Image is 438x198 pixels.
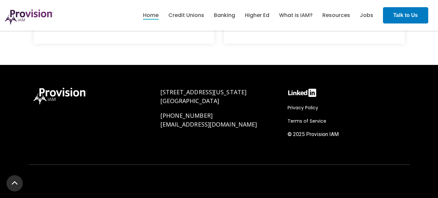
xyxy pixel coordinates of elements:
[214,10,235,21] a: Banking
[279,10,313,21] a: What is IAM?
[393,12,418,18] strong: Talk to Us
[288,118,326,124] span: Terms of Service
[168,10,204,21] a: Credit Unions
[322,10,350,21] a: Resources
[288,104,405,142] div: Navigation Menu
[288,104,321,112] a: Privacy Policy
[161,112,213,119] a: [PHONE_NUMBER]
[383,7,428,23] a: Talk to Us
[288,104,318,111] span: Privacy Policy
[288,117,330,125] a: Terms of Service
[138,5,378,26] nav: menu
[34,88,87,104] img: ProvisionIAM-Logo-White@3x
[245,10,269,21] a: Higher Ed
[5,9,54,24] img: ProvisionIAM-Logo-Purple
[161,97,219,105] span: [GEOGRAPHIC_DATA]
[288,88,317,98] img: linkedin
[288,131,339,137] span: © 2025 Provision IAM
[143,10,159,21] a: Home
[161,88,247,96] span: [STREET_ADDRESS][US_STATE]
[161,120,257,128] a: [EMAIL_ADDRESS][DOMAIN_NAME]
[360,10,373,21] a: Jobs
[161,88,247,105] a: [STREET_ADDRESS][US_STATE][GEOGRAPHIC_DATA]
